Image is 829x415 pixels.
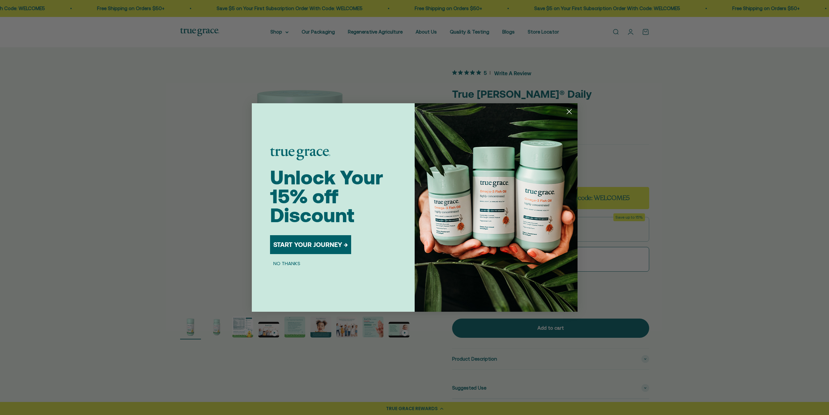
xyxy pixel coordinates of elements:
[270,259,304,267] button: NO THANKS
[270,148,330,160] img: logo placeholder
[270,166,383,226] span: Unlock Your 15% off Discount
[564,106,575,117] button: Close dialog
[415,103,578,312] img: 098727d5-50f8-4f9b-9554-844bb8da1403.jpeg
[270,235,351,254] button: START YOUR JOURNEY →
